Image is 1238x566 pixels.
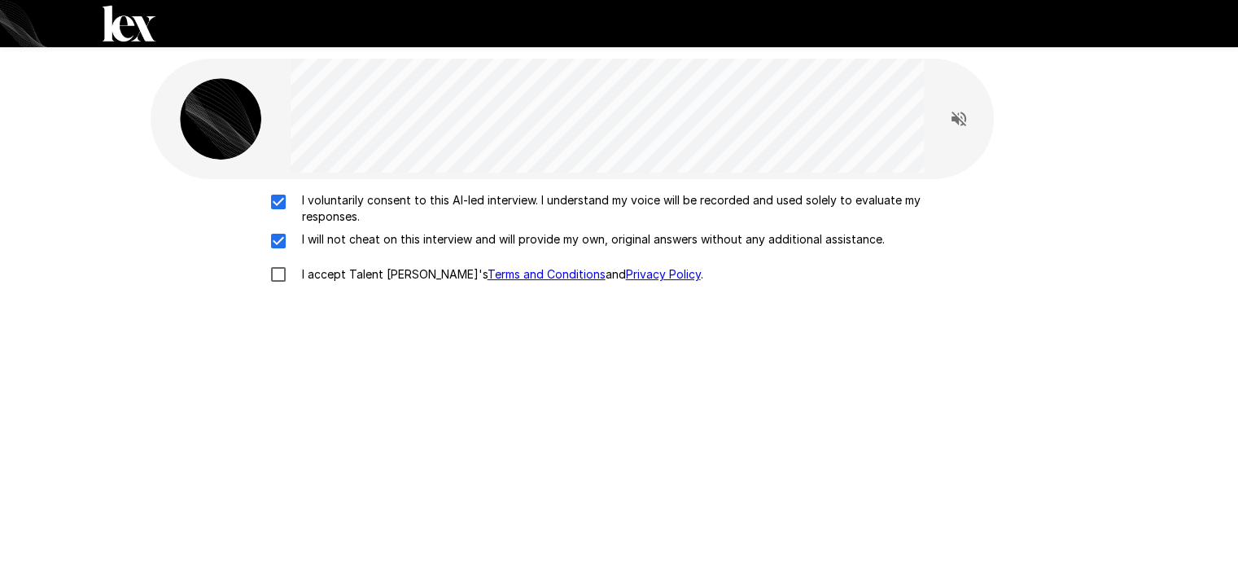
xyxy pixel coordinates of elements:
[943,103,975,135] button: Read questions aloud
[295,231,885,248] p: I will not cheat on this interview and will provide my own, original answers without any addition...
[295,192,978,225] p: I voluntarily consent to this AI-led interview. I understand my voice will be recorded and used s...
[488,267,606,281] a: Terms and Conditions
[295,266,703,283] p: I accept Talent [PERSON_NAME]'s and .
[180,78,261,160] img: lex_avatar2.png
[626,267,701,281] a: Privacy Policy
